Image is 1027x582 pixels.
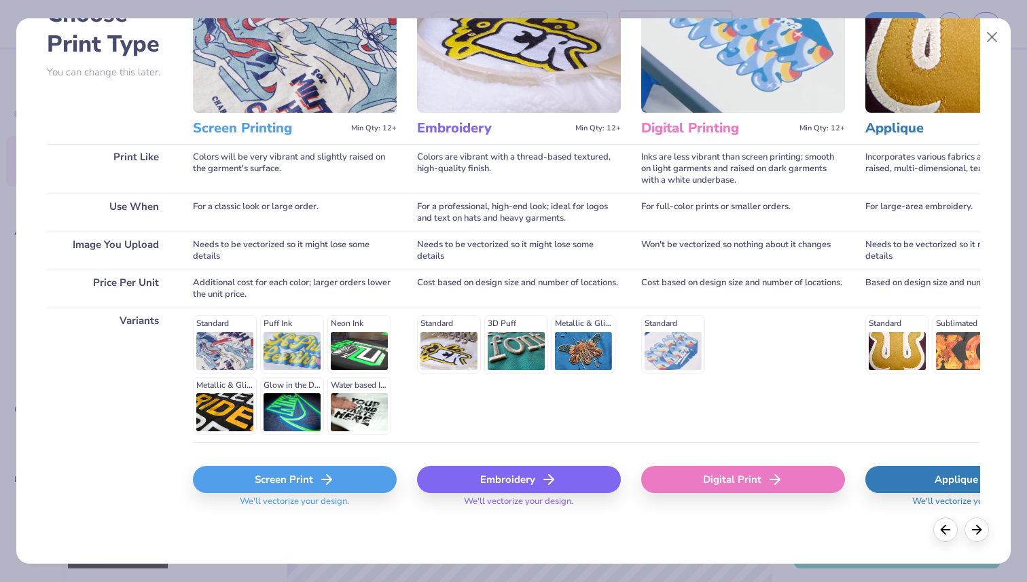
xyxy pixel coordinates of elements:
[47,270,173,308] div: Price Per Unit
[47,67,173,78] p: You can change this later.
[907,496,1027,515] span: We'll vectorize your design.
[641,144,845,194] div: Inks are less vibrant than screen printing; smooth on light garments and raised on dark garments ...
[641,270,845,308] div: Cost based on design size and number of locations.
[979,24,1005,50] button: Close
[417,120,570,137] h3: Embroidery
[193,466,397,493] div: Screen Print
[865,120,1018,137] h3: Applique
[193,144,397,194] div: Colors will be very vibrant and slightly raised on the garment's surface.
[575,124,621,133] span: Min Qty: 12+
[193,270,397,308] div: Additional cost for each color; larger orders lower the unit price.
[417,144,621,194] div: Colors are vibrant with a thread-based textured, high-quality finish.
[47,308,173,442] div: Variants
[417,270,621,308] div: Cost based on design size and number of locations.
[458,496,579,515] span: We'll vectorize your design.
[799,124,845,133] span: Min Qty: 12+
[193,120,346,137] h3: Screen Printing
[641,232,845,270] div: Won't be vectorized so nothing about it changes
[193,194,397,232] div: For a classic look or large order.
[351,124,397,133] span: Min Qty: 12+
[47,144,173,194] div: Print Like
[417,466,621,493] div: Embroidery
[193,232,397,270] div: Needs to be vectorized so it might lose some details
[641,194,845,232] div: For full-color prints or smaller orders.
[641,120,794,137] h3: Digital Printing
[417,232,621,270] div: Needs to be vectorized so it might lose some details
[234,496,355,515] span: We'll vectorize your design.
[47,194,173,232] div: Use When
[47,232,173,270] div: Image You Upload
[641,466,845,493] div: Digital Print
[417,194,621,232] div: For a professional, high-end look; ideal for logos and text on hats and heavy garments.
